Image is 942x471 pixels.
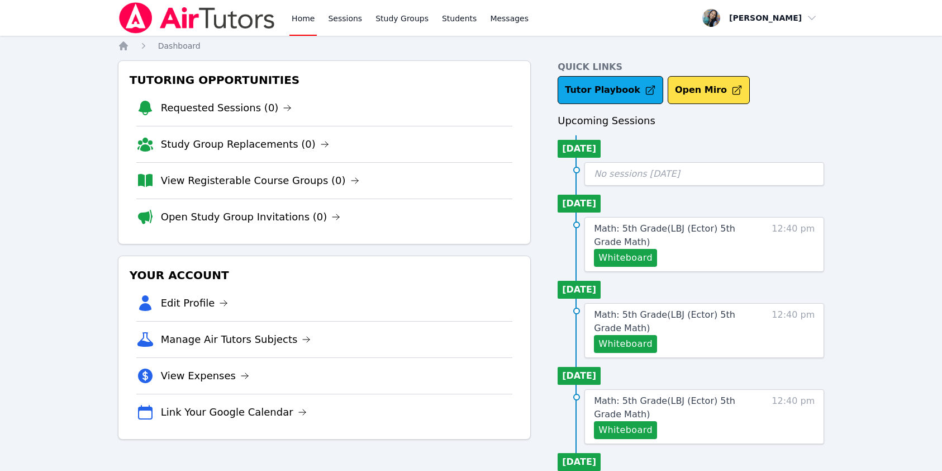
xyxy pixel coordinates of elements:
h4: Quick Links [558,60,824,74]
span: Dashboard [158,41,201,50]
nav: Breadcrumb [118,40,825,51]
a: Open Study Group Invitations (0) [161,209,341,225]
span: 12:40 pm [772,394,815,439]
a: Requested Sessions (0) [161,100,292,116]
button: Open Miro [668,76,750,104]
a: Tutor Playbook [558,76,663,104]
li: [DATE] [558,195,601,213]
img: Air Tutors [118,2,276,34]
a: Dashboard [158,40,201,51]
span: Math: 5th Grade ( LBJ (Ector) 5th Grade Math ) [594,309,735,333]
a: Math: 5th Grade(LBJ (Ector) 5th Grade Math) [594,394,759,421]
span: Math: 5th Grade ( LBJ (Ector) 5th Grade Math ) [594,223,735,247]
span: No sessions [DATE] [594,168,680,179]
button: Whiteboard [594,249,657,267]
h3: Tutoring Opportunities [127,70,522,90]
h3: Your Account [127,265,522,285]
button: Whiteboard [594,335,657,353]
a: Edit Profile [161,295,229,311]
a: Manage Air Tutors Subjects [161,332,311,347]
a: Link Your Google Calendar [161,404,307,420]
a: Math: 5th Grade(LBJ (Ector) 5th Grade Math) [594,308,759,335]
a: Math: 5th Grade(LBJ (Ector) 5th Grade Math) [594,222,759,249]
h3: Upcoming Sessions [558,113,824,129]
span: Math: 5th Grade ( LBJ (Ector) 5th Grade Math ) [594,395,735,420]
span: 12:40 pm [772,308,815,353]
li: [DATE] [558,453,601,471]
li: [DATE] [558,140,601,158]
span: 12:40 pm [772,222,815,267]
button: Whiteboard [594,421,657,439]
a: View Registerable Course Groups (0) [161,173,359,189]
li: [DATE] [558,281,601,299]
li: [DATE] [558,367,601,385]
a: Study Group Replacements (0) [161,136,329,152]
span: Messages [490,13,529,24]
a: View Expenses [161,368,249,384]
